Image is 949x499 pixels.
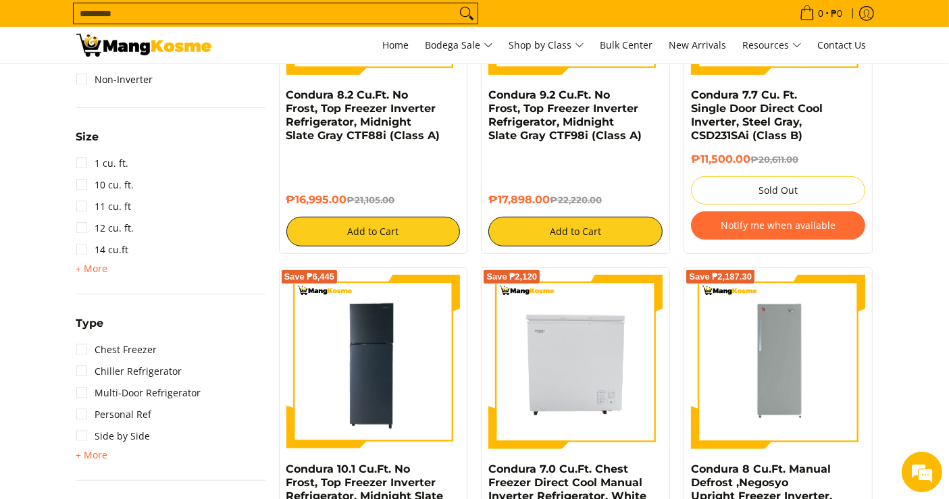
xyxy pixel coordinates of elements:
span: Type [76,318,104,329]
img: condura=8-cubic-feet-single-door-ref-class-c-full-view-mang-kosme [691,275,865,449]
a: Multi-Door Refrigerator [76,382,201,404]
a: 14 cu.ft [76,239,129,261]
del: ₱22,220.00 [550,194,602,205]
span: 0 [817,9,826,18]
span: • [796,6,847,21]
span: Size [76,132,99,142]
span: Bulk Center [600,38,653,51]
button: Add to Cart [286,217,461,246]
summary: Open [76,447,108,463]
summary: Open [76,132,99,153]
span: New Arrivals [669,38,727,51]
button: Notify me when available [691,211,865,240]
h6: ₱17,898.00 [488,193,663,207]
span: ₱0 [829,9,845,18]
a: Shop by Class [503,27,591,63]
a: Bodega Sale [419,27,500,63]
span: Resources [743,37,802,54]
span: Save ₱6,445 [284,273,335,281]
a: 12 cu. ft. [76,217,134,239]
a: New Arrivals [663,27,734,63]
span: + More [76,263,108,274]
span: Home [383,38,409,51]
span: + More [76,450,108,461]
button: Search [456,3,478,24]
a: Contact Us [811,27,873,63]
button: Add to Cart [488,217,663,246]
img: Condura 7.0 Cu.Ft. Chest Freezer Direct Cool Manual Inverter Refrigerator, White CCF70DCi (Premium) [488,275,663,449]
a: Condura 9.2 Cu.Ft. No Frost, Top Freezer Inverter Refrigerator, Midnight Slate Gray CTF98i (Class A) [488,88,642,142]
a: Resources [736,27,809,63]
a: Condura 7.7 Cu. Ft. Single Door Direct Cool Inverter, Steel Gray, CSD231SAi (Class B) [691,88,823,142]
h6: ₱11,500.00 [691,153,865,166]
a: 11 cu. ft [76,196,132,217]
span: Contact Us [818,38,867,51]
del: ₱21,105.00 [347,194,395,205]
h6: ₱16,995.00 [286,193,461,207]
span: Shop by Class [509,37,584,54]
a: Condura 8.2 Cu.Ft. No Frost, Top Freezer Inverter Refrigerator, Midnight Slate Gray CTF88i (Class A) [286,88,440,142]
a: 1 cu. ft. [76,153,129,174]
button: Sold Out [691,176,865,205]
nav: Main Menu [225,27,873,63]
span: Save ₱2,120 [486,273,537,281]
a: Chiller Refrigerator [76,361,182,382]
a: 10 cu. ft. [76,174,134,196]
a: Home [376,27,416,63]
img: Bodega Sale Refrigerator l Mang Kosme: Home Appliances Warehouse Sale [76,34,211,57]
span: Bodega Sale [426,37,493,54]
img: Condura 10.1 Cu.Ft. No Frost, Top Freezer Inverter Refrigerator, Midnight Slate Gray CTF107i (Cla... [286,275,461,449]
summary: Open [76,318,104,339]
a: Non-Inverter [76,69,153,90]
summary: Open [76,261,108,277]
a: Personal Ref [76,404,152,425]
a: Side by Side [76,425,151,447]
a: Chest Freezer [76,339,157,361]
span: Save ₱2,187.30 [689,273,752,281]
del: ₱20,611.00 [750,154,798,165]
a: Bulk Center [594,27,660,63]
